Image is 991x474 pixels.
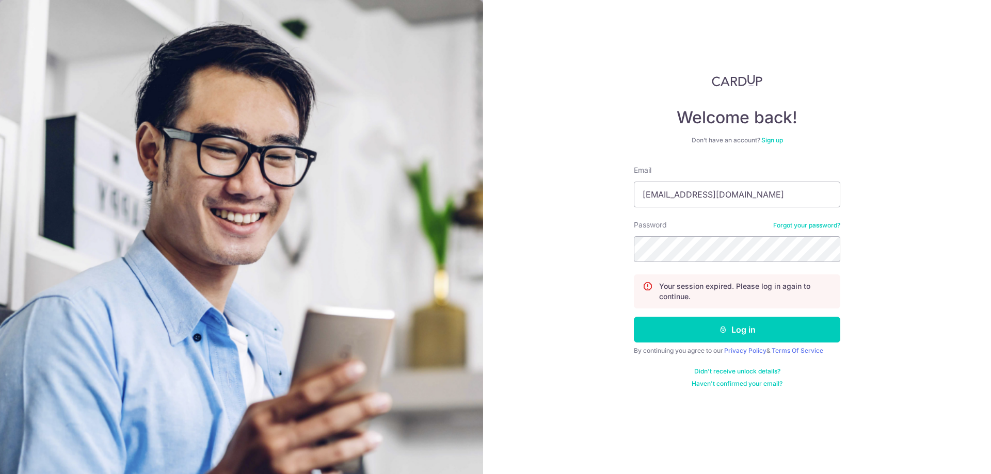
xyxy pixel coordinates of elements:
a: Haven't confirmed your email? [692,380,782,388]
a: Didn't receive unlock details? [694,367,780,375]
label: Password [634,220,667,230]
input: Enter your Email [634,182,840,207]
div: By continuing you agree to our & [634,347,840,355]
div: Don’t have an account? [634,136,840,144]
h4: Welcome back! [634,107,840,128]
button: Log in [634,317,840,342]
a: Terms Of Service [772,347,823,354]
p: Your session expired. Please log in again to continue. [659,281,832,302]
label: Email [634,165,651,175]
a: Privacy Policy [724,347,766,354]
img: CardUp Logo [712,74,762,87]
a: Forgot your password? [773,221,840,230]
a: Sign up [761,136,783,144]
